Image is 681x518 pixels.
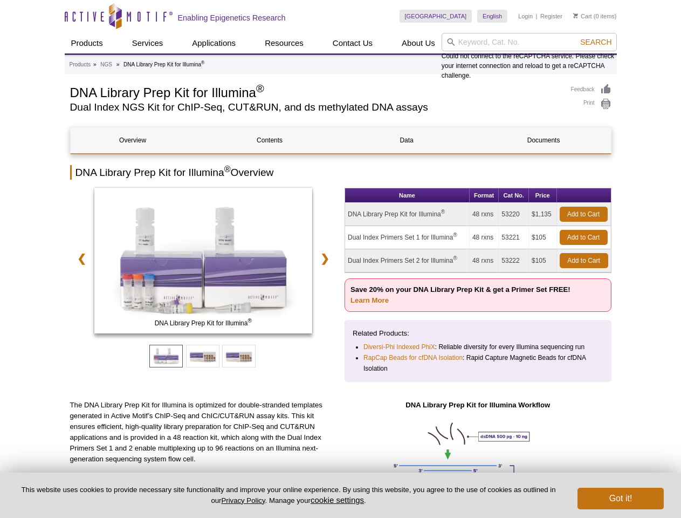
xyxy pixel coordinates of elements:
th: Format [470,188,499,203]
a: DNA Library Prep Kit for Illumina [94,188,313,337]
strong: DNA Library Prep Kit for Illumina Workflow [405,401,550,409]
a: Contact Us [326,33,379,53]
a: Diversi-Phi Indexed PhiX [363,342,435,352]
strong: Save 20% on your DNA Library Prep Kit & get a Primer Set FREE! [350,285,570,304]
a: Applications [185,33,242,53]
td: 48 rxns [470,203,499,226]
sup: ® [256,83,264,94]
a: Register [540,12,562,20]
a: Contents [208,127,332,153]
td: 48 rxns [470,249,499,272]
th: Cat No. [499,188,529,203]
a: Documents [481,127,606,153]
input: Keyword, Cat. No. [442,33,617,51]
span: Search [580,38,611,46]
a: Learn More [350,296,389,304]
img: Your Cart [573,13,578,18]
a: Privacy Policy [221,496,265,505]
p: The DNA Library Prep Kit for Illumina is optimized for double-stranded templates generated in Act... [70,400,337,465]
a: Add to Cart [560,253,608,268]
td: 53221 [499,226,529,249]
a: Add to Cart [560,230,608,245]
h1: DNA Library Prep Kit for Illumina [70,84,560,100]
li: (0 items) [573,10,617,23]
a: Overview [71,127,195,153]
a: NGS [100,60,112,70]
a: ❯ [313,246,336,271]
sup: ® [247,318,251,324]
a: Services [126,33,170,53]
a: Feedback [571,84,611,96]
button: cookie settings [311,495,364,505]
th: Name [345,188,470,203]
th: Price [529,188,557,203]
div: Could not connect to the reCAPTCHA service. Please check your internet connection and reload to g... [442,33,617,80]
li: » [116,62,120,67]
sup: ® [224,165,231,174]
li: DNA Library Prep Kit for Illumina [123,62,204,67]
td: 53222 [499,249,529,272]
button: Search [577,37,615,47]
a: Login [518,12,533,20]
p: This website uses cookies to provide necessary site functionality and improve your online experie... [17,485,560,506]
td: Dual Index Primers Set 1 for Illumina [345,226,470,249]
span: DNA Library Prep Kit for Illumina [97,318,310,329]
li: » [93,62,97,67]
sup: ® [453,232,457,238]
p: Related Products: [353,328,603,339]
a: Products [70,60,91,70]
button: Got it! [577,488,664,509]
h2: DNA Library Prep Kit for Illumina Overview [70,165,611,180]
td: $105 [529,226,557,249]
td: $1,135 [529,203,557,226]
a: RapCap Beads for cfDNA Isolation [363,352,463,363]
li: | [536,10,538,23]
img: DNA Library Prep Kit for Illumina [94,188,313,333]
sup: ® [453,255,457,261]
a: Add to Cart [560,207,608,222]
a: Print [571,98,611,110]
td: DNA Library Prep Kit for Illumina [345,203,470,226]
h2: Enabling Epigenetics Research [178,13,286,23]
a: [GEOGRAPHIC_DATA] [400,10,472,23]
a: Cart [573,12,592,20]
td: $105 [529,249,557,272]
td: 53220 [499,203,529,226]
h2: Dual Index NGS Kit for ChIP-Seq, CUT&RUN, and ds methylated DNA assays [70,103,560,112]
td: Dual Index Primers Set 2 for Illumina [345,249,470,272]
a: ❮ [70,246,93,271]
li: : Rapid Capture Magnetic Beads for cfDNA Isolation [363,352,594,374]
li: : Reliable diversity for every Illumina sequencing run [363,342,594,352]
td: 48 rxns [470,226,499,249]
sup: ® [441,209,445,215]
a: About Us [395,33,442,53]
sup: ® [201,60,204,65]
a: English [477,10,507,23]
a: Resources [258,33,310,53]
a: Products [65,33,109,53]
a: Data [345,127,469,153]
